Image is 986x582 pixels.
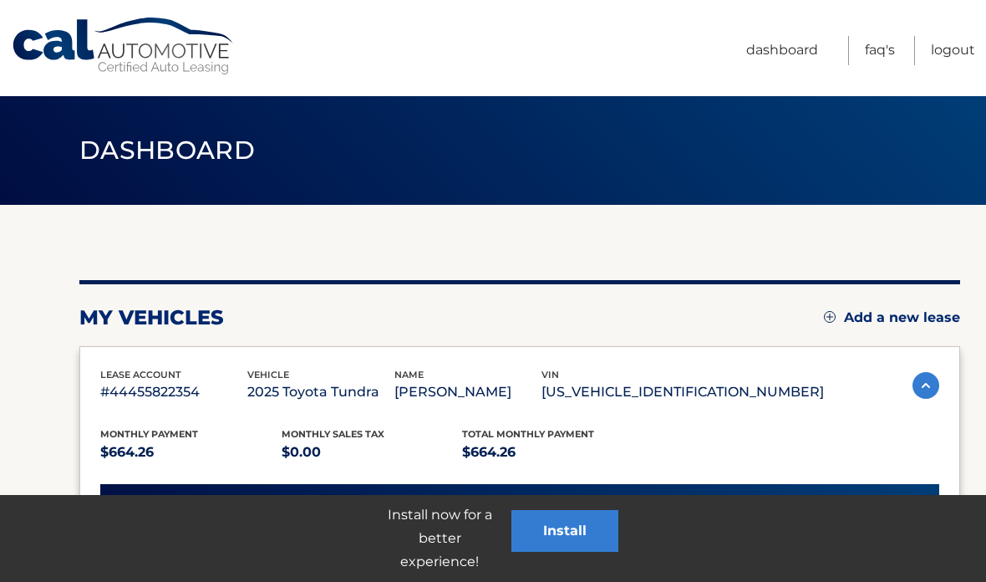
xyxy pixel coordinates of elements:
[79,135,255,166] span: Dashboard
[282,428,384,440] span: Monthly sales Tax
[511,510,618,552] button: Install
[100,369,181,380] span: lease account
[462,428,594,440] span: Total Monthly Payment
[247,380,394,404] p: 2025 Toyota Tundra
[79,305,224,330] h2: my vehicles
[100,380,247,404] p: #44455822354
[824,311,836,323] img: add.svg
[931,36,975,65] a: Logout
[394,380,541,404] p: [PERSON_NAME]
[912,372,939,399] img: accordion-active.svg
[282,441,463,464] p: $0.00
[541,380,824,404] p: [US_VEHICLE_IDENTIFICATION_NUMBER]
[865,36,895,65] a: FAQ's
[462,441,643,464] p: $664.26
[368,503,511,574] p: Install now for a better experience!
[746,36,818,65] a: Dashboard
[100,428,198,440] span: Monthly Payment
[247,369,289,380] span: vehicle
[11,17,236,76] a: Cal Automotive
[394,369,424,380] span: name
[541,369,559,380] span: vin
[824,309,960,326] a: Add a new lease
[100,441,282,464] p: $664.26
